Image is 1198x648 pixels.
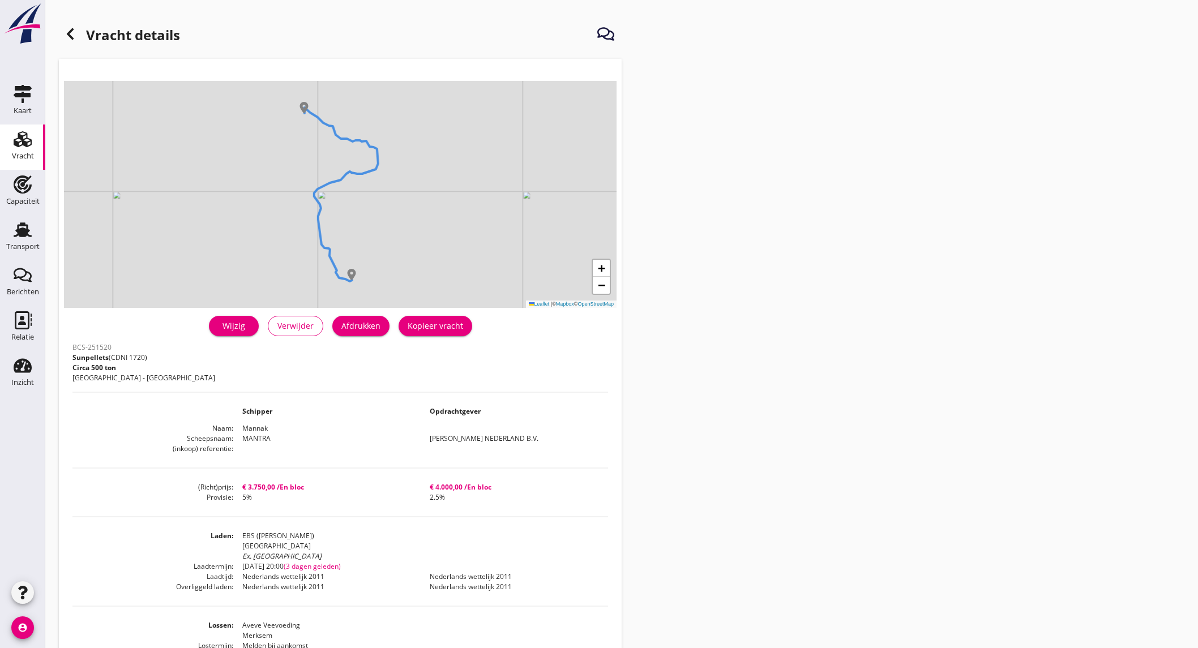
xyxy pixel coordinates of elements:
dd: [DATE] 20:00 [233,561,608,572]
img: Marker [346,269,357,280]
a: OpenStreetMap [577,301,614,307]
a: Leaflet [529,301,549,307]
dt: Laadtermijn [72,561,233,572]
p: Circa 500 ton [72,363,215,373]
dd: Nederlands wettelijk 2011 [233,572,421,582]
dd: Nederlands wettelijk 2011 [421,572,608,582]
dd: Schipper [233,406,421,417]
dt: Scheepsnaam [72,434,233,444]
dt: Laden [72,531,233,561]
div: Ex. [GEOGRAPHIC_DATA] [242,551,608,561]
dd: Opdrachtgever [421,406,608,417]
dd: Mannak [233,423,608,434]
div: Inzicht [11,379,34,386]
div: Transport [6,243,40,250]
a: Zoom in [593,260,610,277]
dt: Laadtijd [72,572,233,582]
dd: 5% [233,492,421,503]
dd: Nederlands wettelijk 2011 [421,582,608,592]
a: Wijzig [209,316,259,336]
div: Vracht [12,152,34,160]
dd: Nederlands wettelijk 2011 [233,582,421,592]
dt: Overliggeld laden [72,582,233,592]
span: − [598,278,605,292]
dt: Naam [72,423,233,434]
p: [GEOGRAPHIC_DATA] - [GEOGRAPHIC_DATA] [72,373,215,383]
a: Mapbox [556,301,574,307]
span: BCS-251520 [72,342,112,352]
i: account_circle [11,616,34,639]
dd: € 4.000,00 /En bloc [421,482,608,492]
dt: Provisie [72,492,233,503]
dd: Aveve Veevoeding Merksem [233,620,608,641]
a: Zoom out [593,277,610,294]
span: (3 dagen geleden) [284,561,341,571]
div: Relatie [11,333,34,341]
div: Afdrukken [341,320,380,332]
button: Kopieer vracht [399,316,472,336]
dd: 2.5% [421,492,608,503]
span: | [551,301,552,307]
div: Berichten [7,288,39,295]
dt: (Richt)prijs [72,482,233,492]
div: Kopieer vracht [408,320,463,332]
dt: Lossen [72,620,233,641]
span: Sunpellets [72,353,109,362]
p: (CDNI 1720) [72,353,215,363]
div: Capaciteit [6,198,40,205]
dd: EBS ([PERSON_NAME]) [GEOGRAPHIC_DATA] [233,531,608,561]
button: Verwijder [268,316,323,336]
img: Marker [298,102,310,113]
dd: MANTRA [233,434,421,444]
div: © © [526,301,617,308]
dd: € 3.750,00 /En bloc [233,482,421,492]
div: Wijzig [218,320,250,332]
button: Afdrukken [332,316,390,336]
dt: (inkoop) referentie [72,444,233,454]
h1: Vracht details [59,23,180,50]
img: logo-small.a267ee39.svg [2,3,43,45]
span: + [598,261,605,275]
div: Kaart [14,107,32,114]
div: Verwijder [277,320,314,332]
dd: [PERSON_NAME] NEDERLAND B.V. [421,434,608,444]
